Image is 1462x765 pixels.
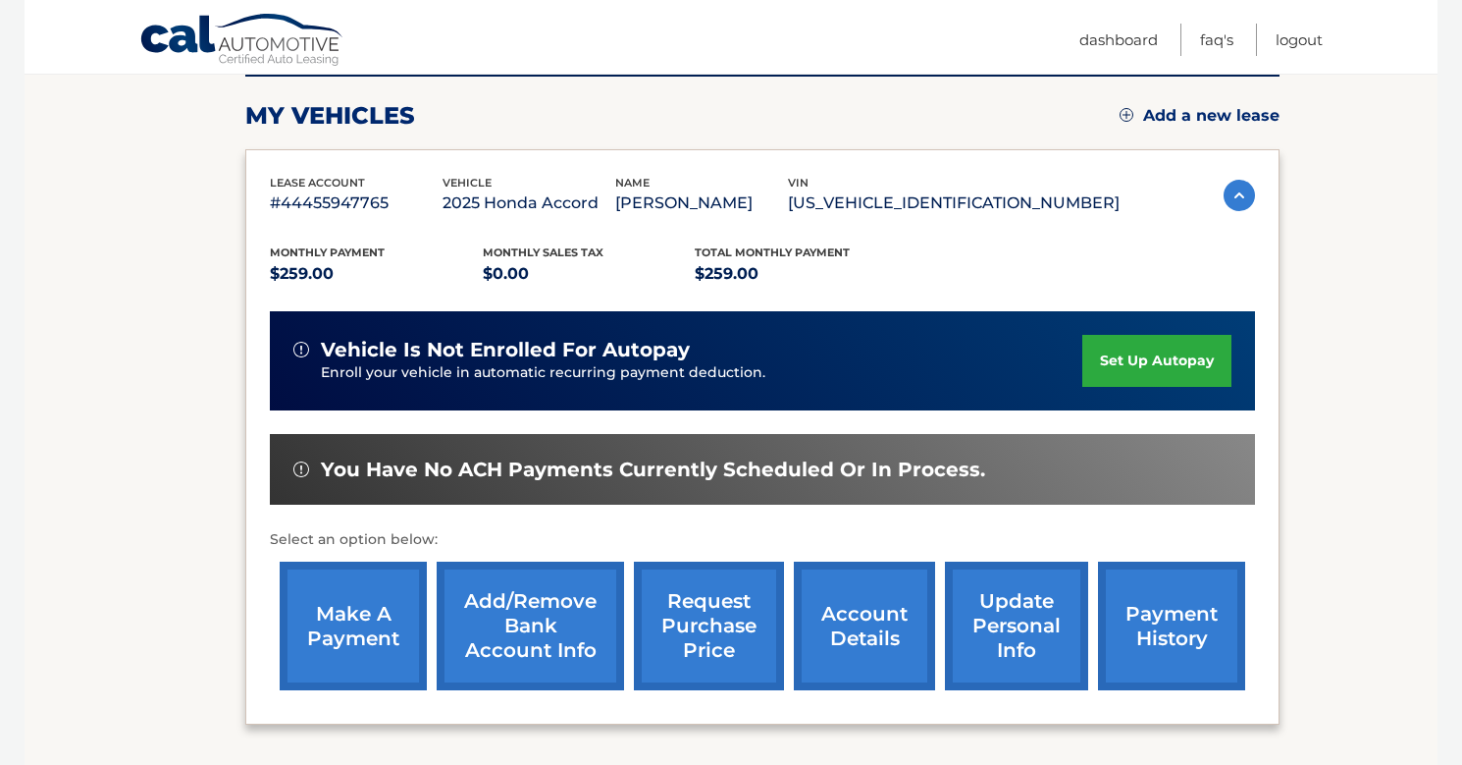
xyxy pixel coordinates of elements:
span: name [615,176,650,190]
span: Total Monthly Payment [695,246,850,259]
p: 2025 Honda Accord [443,190,615,217]
span: vehicle [443,176,492,190]
p: #44455947765 [270,190,443,217]
p: [US_VEHICLE_IDENTIFICATION_NUMBER] [788,190,1120,217]
a: set up autopay [1082,335,1231,387]
span: lease account [270,176,365,190]
span: Monthly sales Tax [483,246,603,259]
a: Cal Automotive [139,13,345,70]
span: vin [788,176,809,190]
a: FAQ's [1200,24,1233,56]
img: add.svg [1120,108,1133,122]
span: vehicle is not enrolled for autopay [321,338,690,362]
p: Enroll your vehicle in automatic recurring payment deduction. [321,362,1082,384]
a: Dashboard [1079,24,1158,56]
a: account details [794,562,935,690]
p: $259.00 [695,260,908,288]
a: Add/Remove bank account info [437,562,624,690]
a: make a payment [280,562,427,690]
a: Logout [1276,24,1323,56]
span: Monthly Payment [270,246,385,259]
p: $259.00 [270,260,483,288]
p: Select an option below: [270,528,1255,552]
a: payment history [1098,562,1245,690]
a: Add a new lease [1120,106,1279,126]
p: $0.00 [483,260,696,288]
img: accordion-active.svg [1224,180,1255,211]
img: alert-white.svg [293,462,309,477]
a: update personal info [945,562,1088,690]
p: [PERSON_NAME] [615,190,788,217]
h2: my vehicles [245,101,415,131]
span: You have no ACH payments currently scheduled or in process. [321,458,985,482]
img: alert-white.svg [293,342,309,357]
a: request purchase price [634,562,784,690]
